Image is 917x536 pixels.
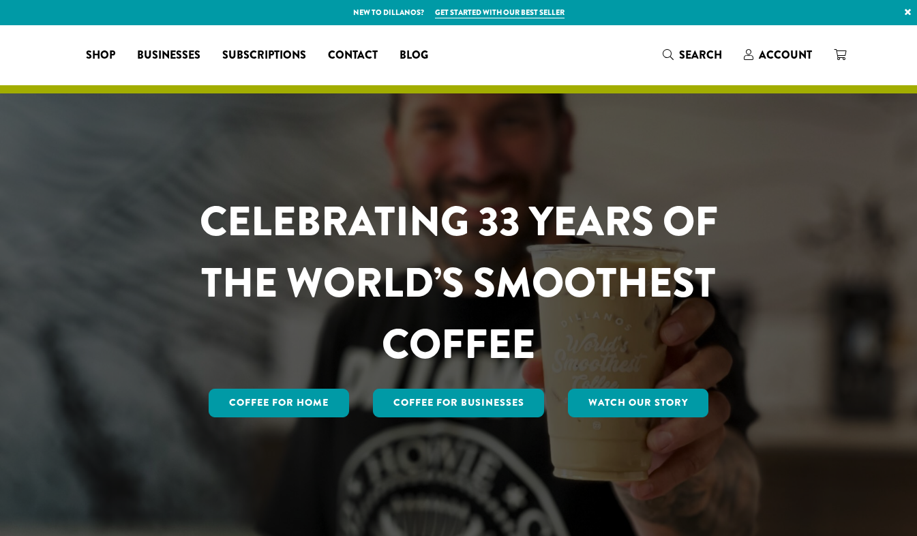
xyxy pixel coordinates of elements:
a: Shop [75,44,126,66]
span: Subscriptions [222,47,306,64]
span: Account [759,47,812,63]
a: Coffee For Businesses [373,389,545,417]
h1: CELEBRATING 33 YEARS OF THE WORLD’S SMOOTHEST COFFEE [160,191,758,375]
a: Get started with our best seller [435,7,565,18]
a: Coffee for Home [209,389,349,417]
span: Contact [328,47,378,64]
span: Search [679,47,722,63]
span: Blog [400,47,428,64]
a: Watch Our Story [568,389,708,417]
a: Search [652,44,733,66]
span: Businesses [137,47,200,64]
span: Shop [86,47,115,64]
